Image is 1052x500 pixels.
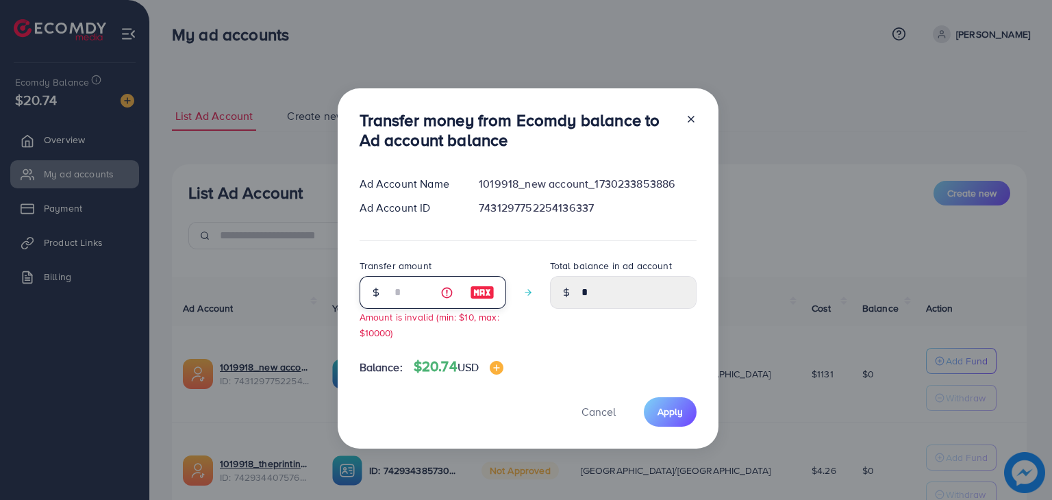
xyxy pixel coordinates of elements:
div: Ad Account ID [349,200,468,216]
span: Cancel [581,404,616,419]
span: Apply [657,405,683,418]
button: Cancel [564,397,633,427]
h4: $20.74 [414,358,503,375]
small: Amount is invalid (min: $10, max: $10000) [360,310,499,339]
span: USD [458,360,479,375]
div: 1019918_new account_1730233853886 [468,176,707,192]
img: image [470,284,494,301]
div: 7431297752254136337 [468,200,707,216]
h3: Transfer money from Ecomdy balance to Ad account balance [360,110,675,150]
button: Apply [644,397,697,427]
img: image [490,361,503,375]
label: Total balance in ad account [550,259,672,273]
span: Balance: [360,360,403,375]
div: Ad Account Name [349,176,468,192]
label: Transfer amount [360,259,431,273]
